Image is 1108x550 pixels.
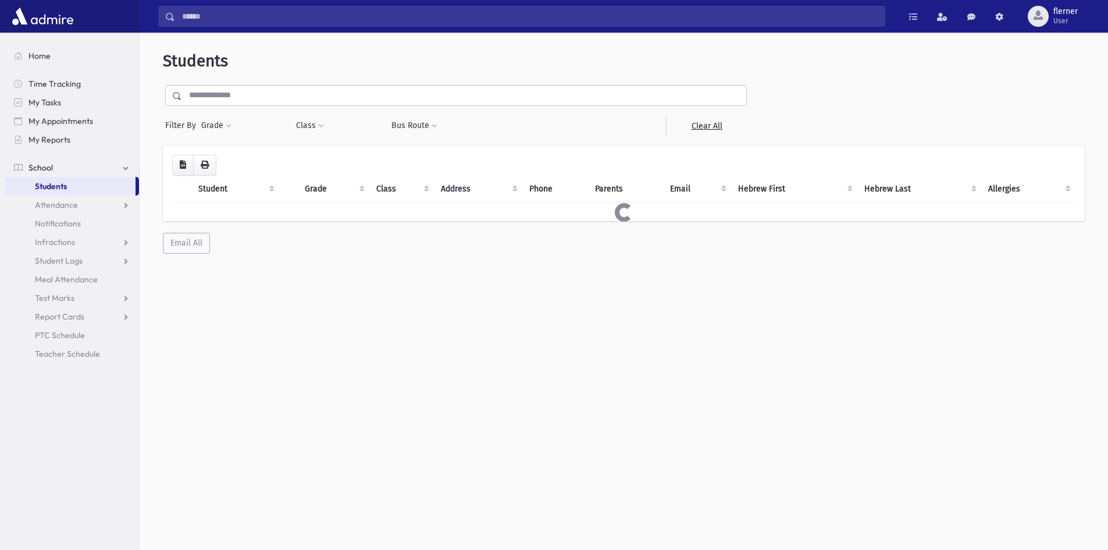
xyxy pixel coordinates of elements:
[28,162,53,173] span: School
[28,134,70,145] span: My Reports
[5,130,139,149] a: My Reports
[1053,16,1078,26] span: User
[981,176,1075,203] th: Allergies
[588,176,663,203] th: Parents
[175,6,885,27] input: Search
[5,177,136,196] a: Students
[5,233,139,251] a: Infractions
[295,115,325,136] button: Class
[28,51,51,61] span: Home
[5,270,139,289] a: Meal Attendance
[35,311,84,322] span: Report Cards
[369,176,434,203] th: Class
[191,176,279,203] th: Student
[731,176,857,203] th: Hebrew First
[28,116,93,126] span: My Appointments
[5,345,139,363] a: Teacher Schedule
[666,115,747,136] a: Clear All
[5,93,139,112] a: My Tasks
[5,112,139,130] a: My Appointments
[434,176,522,203] th: Address
[5,196,139,214] a: Attendance
[163,51,228,70] span: Students
[165,119,201,132] span: Filter By
[5,74,139,93] a: Time Tracking
[163,233,210,254] button: Email All
[5,158,139,177] a: School
[172,155,194,176] button: CSV
[9,5,76,28] img: AdmirePro
[201,115,232,136] button: Grade
[35,330,85,340] span: PTC Schedule
[35,181,67,191] span: Students
[5,214,139,233] a: Notifications
[193,155,216,176] button: Print
[5,47,139,65] a: Home
[298,176,369,203] th: Grade
[35,349,100,359] span: Teacher Schedule
[5,326,139,345] a: PTC Schedule
[28,79,81,89] span: Time Tracking
[857,176,982,203] th: Hebrew Last
[35,274,98,285] span: Meal Attendance
[28,97,61,108] span: My Tasks
[35,237,75,247] span: Infractions
[663,176,731,203] th: Email
[35,293,74,303] span: Test Marks
[522,176,588,203] th: Phone
[35,200,78,210] span: Attendance
[35,256,83,266] span: Student Logs
[5,251,139,270] a: Student Logs
[1053,7,1078,16] span: flerner
[391,115,438,136] button: Bus Route
[5,289,139,307] a: Test Marks
[5,307,139,326] a: Report Cards
[35,218,81,229] span: Notifications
